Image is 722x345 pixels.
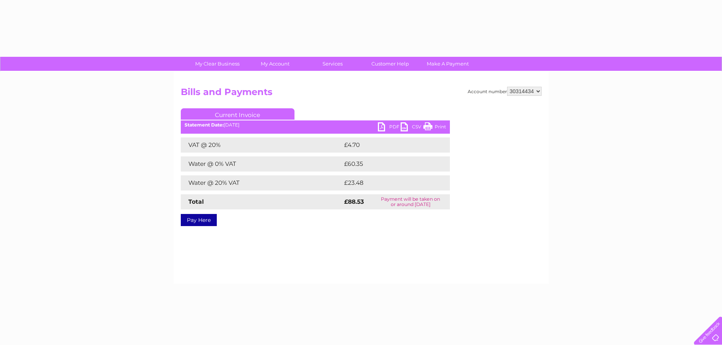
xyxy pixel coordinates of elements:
td: Payment will be taken on or around [DATE] [371,194,450,209]
td: Water @ 20% VAT [181,175,342,190]
a: CSV [401,122,423,133]
a: My Clear Business [186,57,249,71]
td: £60.35 [342,156,434,172]
strong: Total [188,198,204,205]
td: VAT @ 20% [181,137,342,153]
td: £23.48 [342,175,435,190]
strong: £88.53 [344,198,364,205]
a: PDF [378,122,401,133]
a: Print [423,122,446,133]
a: Make A Payment [417,57,479,71]
h2: Bills and Payments [181,87,542,101]
b: Statement Date: [185,122,224,128]
td: £4.70 [342,137,432,153]
a: Services [301,57,364,71]
a: Customer Help [359,57,421,71]
div: Account number [468,87,542,96]
a: My Account [244,57,306,71]
td: Water @ 0% VAT [181,156,342,172]
a: Current Invoice [181,108,294,120]
div: [DATE] [181,122,450,128]
a: Pay Here [181,214,217,226]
